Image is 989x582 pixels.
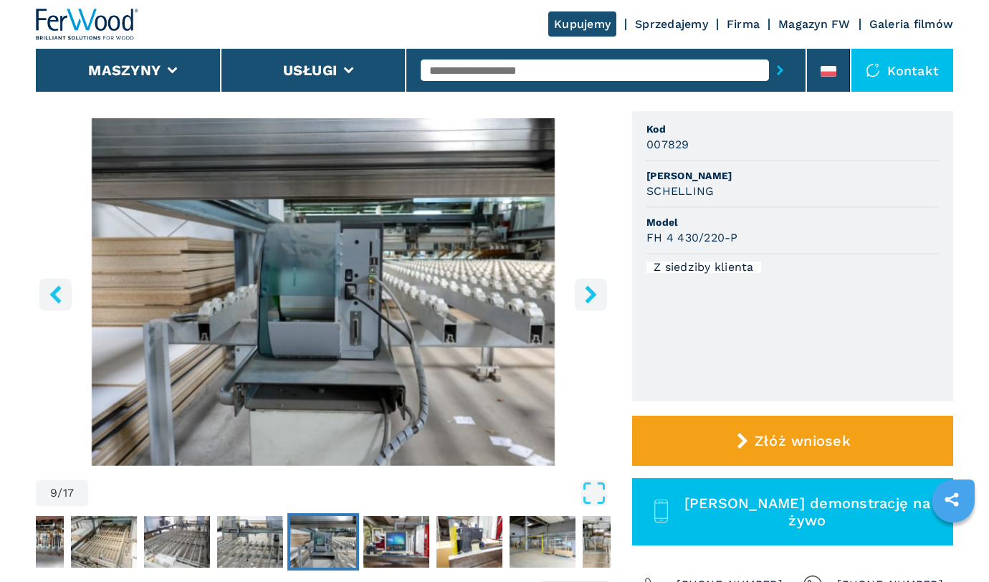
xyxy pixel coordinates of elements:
[646,122,939,136] span: Kod
[287,513,359,571] button: Go to Slide 9
[769,54,791,87] button: submit-button
[141,513,213,571] button: Go to Slide 7
[507,513,578,571] button: Go to Slide 12
[755,432,851,449] span: Złóż wniosek
[92,480,607,506] button: Open Fullscreen
[290,516,356,568] img: 9e86e4dca465528aa04879aad0ed1652
[934,482,970,517] a: sharethis
[575,278,607,310] button: right-button
[635,17,708,31] a: Sprzedajemy
[36,118,611,466] img: piły panelowa z automatycznym magazynem SCHELLING FH 4 430/220-P
[144,516,210,568] img: 9edb803d914e15bb5cc784d8da61d69b
[632,416,953,466] button: Złóż wniosek
[360,513,432,571] button: Go to Slide 10
[214,513,286,571] button: Go to Slide 8
[678,495,937,529] span: [PERSON_NAME] demonstrację na żywo
[71,516,137,568] img: 367aa02b59a381e7922e4378fd2ee39a
[866,63,880,77] img: Kontakt
[39,278,72,310] button: left-button
[928,517,978,571] iframe: Chat
[778,17,851,31] a: Magazyn FW
[548,11,616,37] a: Kupujemy
[88,62,161,79] button: Maszyny
[646,229,738,246] h3: FH 4 430/220-P
[283,62,338,79] button: Usługi
[727,17,760,31] a: Firma
[646,136,689,153] h3: 007829
[632,478,953,545] button: [PERSON_NAME] demonstrację na żywo
[57,487,62,499] span: /
[869,17,954,31] a: Galeria filmów
[50,487,57,499] span: 9
[851,49,953,92] div: Kontakt
[583,516,649,568] img: c2648a8ef10c0e3dd239a6c021066806
[510,516,575,568] img: f1d6dc5c62135261c5e40eb2764d01b4
[63,487,75,499] span: 17
[646,168,939,183] span: [PERSON_NAME]
[646,183,714,199] h3: SCHELLING
[36,118,611,466] div: Go to Slide 9
[68,513,140,571] button: Go to Slide 6
[36,9,139,40] img: Ferwood
[646,262,761,273] div: Z siedziby klienta
[217,516,283,568] img: 2fd30078c224906bf518cb76f8b425e5
[436,516,502,568] img: 7548772cd152f971ae105c6aaca64045
[363,516,429,568] img: 8effcc1853f6b59a97566e8cb6b541d4
[434,513,505,571] button: Go to Slide 11
[646,215,939,229] span: Model
[580,513,651,571] button: Go to Slide 13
